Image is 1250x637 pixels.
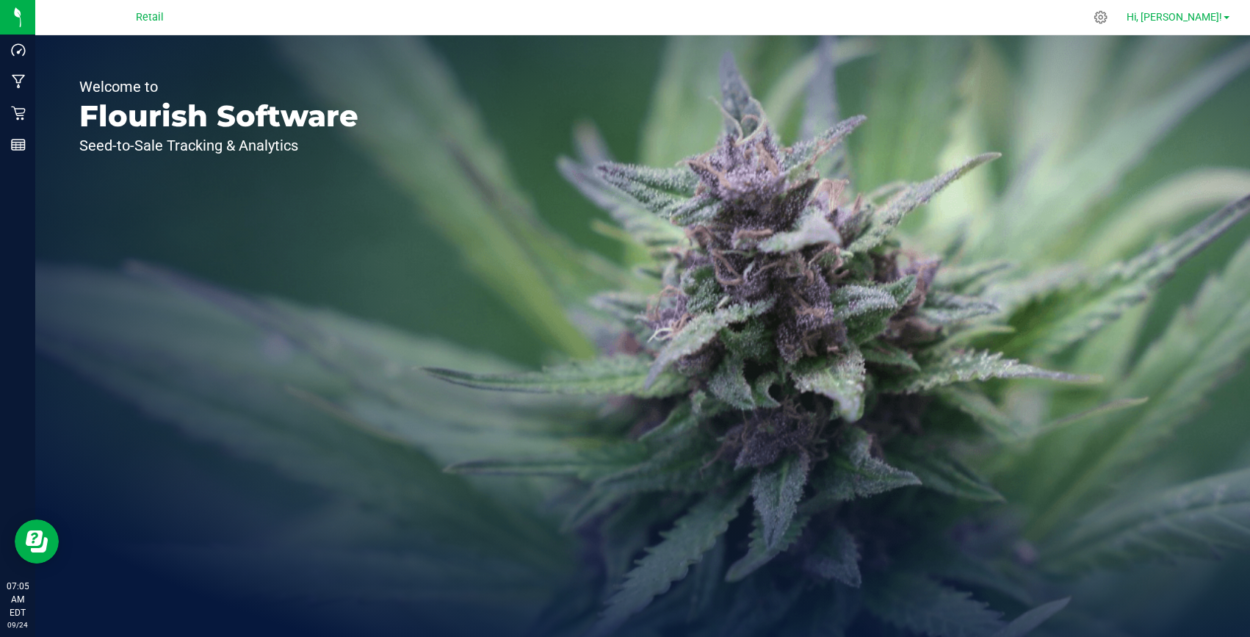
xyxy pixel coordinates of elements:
iframe: Resource center [15,519,59,564]
inline-svg: Manufacturing [11,74,26,89]
p: Welcome to [79,79,358,94]
p: 09/24 [7,619,29,630]
inline-svg: Retail [11,106,26,120]
inline-svg: Reports [11,137,26,152]
p: 07:05 AM EDT [7,580,29,619]
span: Retail [136,11,164,24]
inline-svg: Dashboard [11,43,26,57]
div: Manage settings [1091,10,1110,24]
span: Hi, [PERSON_NAME]! [1127,11,1222,23]
p: Seed-to-Sale Tracking & Analytics [79,138,358,153]
p: Flourish Software [79,101,358,131]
